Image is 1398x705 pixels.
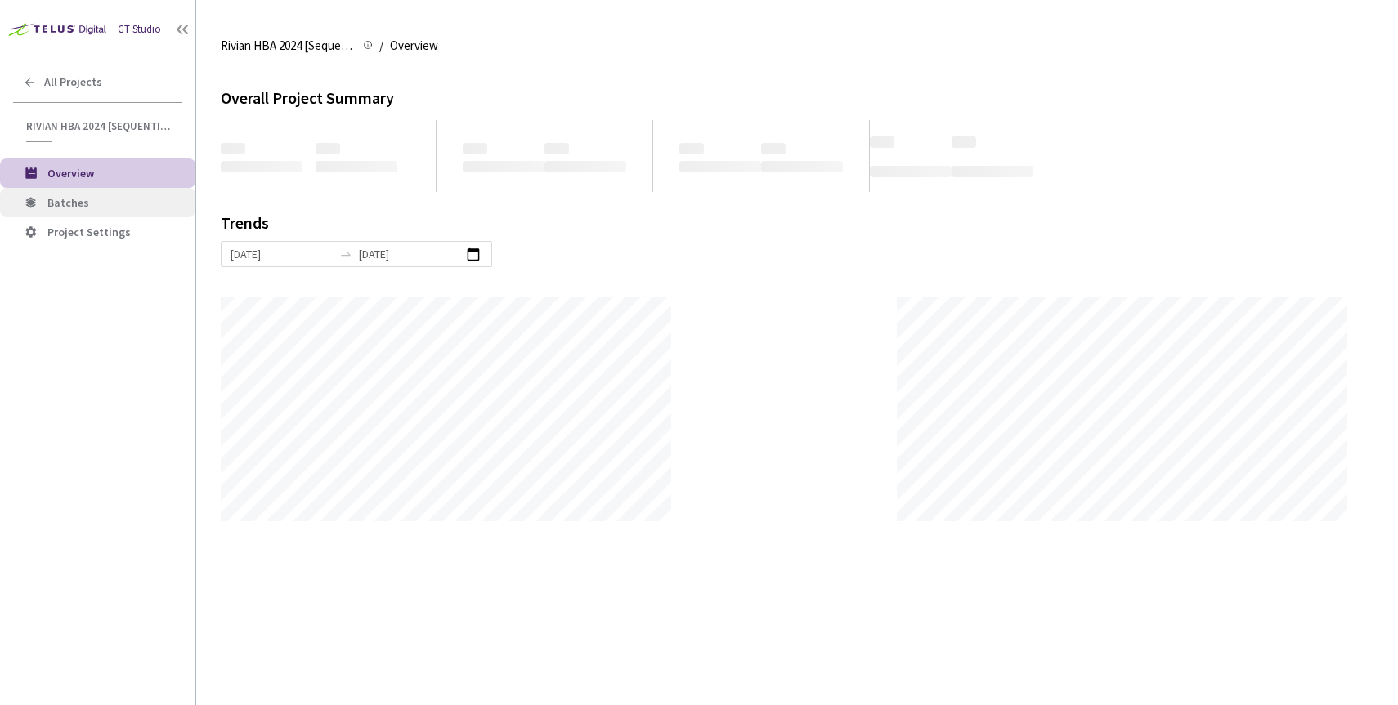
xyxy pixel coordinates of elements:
[44,75,102,89] span: All Projects
[952,136,976,148] span: ‌
[379,36,383,56] li: /
[544,143,569,154] span: ‌
[47,166,94,181] span: Overview
[221,215,1351,241] div: Trends
[339,248,352,261] span: swap-right
[47,195,89,210] span: Batches
[316,143,340,154] span: ‌
[339,248,352,261] span: to
[679,161,761,172] span: ‌
[221,36,353,56] span: Rivian HBA 2024 [Sequential]
[463,161,544,172] span: ‌
[761,143,786,154] span: ‌
[544,161,626,172] span: ‌
[221,143,245,154] span: ‌
[316,161,397,172] span: ‌
[26,119,173,133] span: Rivian HBA 2024 [Sequential]
[231,245,333,263] input: Start date
[870,166,952,177] span: ‌
[118,21,161,38] div: GT Studio
[761,161,843,172] span: ‌
[359,245,461,263] input: End date
[463,143,487,154] span: ‌
[221,85,1373,110] div: Overall Project Summary
[47,225,131,239] span: Project Settings
[390,36,438,56] span: Overview
[679,143,704,154] span: ‌
[870,136,894,148] span: ‌
[221,161,302,172] span: ‌
[952,166,1033,177] span: ‌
